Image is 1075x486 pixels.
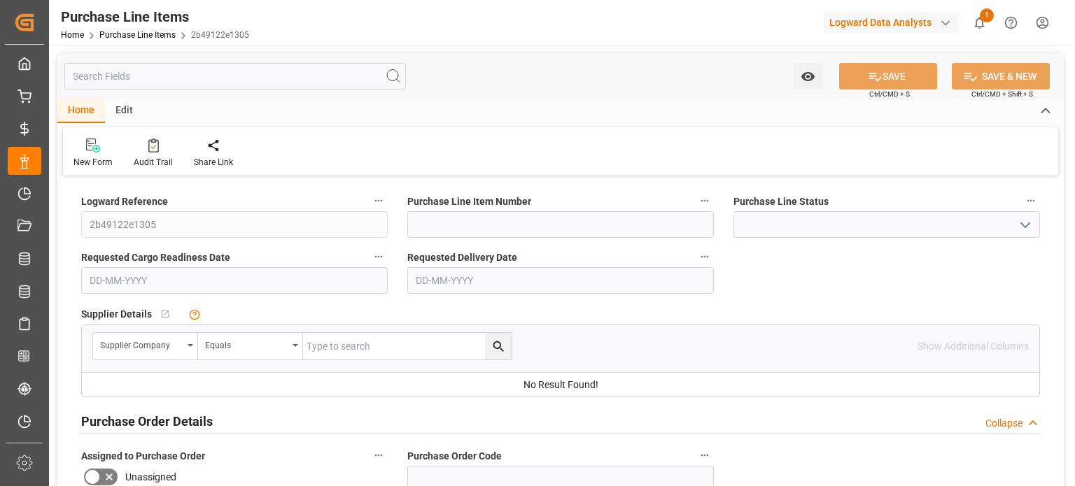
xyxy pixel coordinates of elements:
button: open menu [794,63,822,90]
button: search button [485,333,512,359]
div: Collapse [985,416,1023,431]
span: Purchase Line Item Number [407,194,531,209]
button: Assigned to Purchase Order [370,446,388,464]
button: Logward Reference [370,192,388,210]
span: 1 [980,8,994,22]
div: Share Link [194,156,233,169]
button: Purchase Line Status [1022,192,1040,210]
button: Requested Delivery Date [696,248,714,266]
button: open menu [93,333,198,359]
span: Requested Delivery Date [407,250,517,265]
button: SAVE & NEW [952,63,1050,90]
input: Search Fields [64,63,406,90]
button: Logward Data Analysts [824,9,964,36]
button: open menu [1014,214,1035,236]
button: Purchase Line Item Number [696,192,714,210]
div: New Form [73,156,113,169]
div: Edit [105,99,143,123]
span: Requested Cargo Readiness Date [81,250,230,265]
a: Purchase Line Items [99,30,176,40]
button: open menu [198,333,303,359]
span: Purchase Order Code [407,449,502,464]
button: Purchase Order Code [696,446,714,464]
a: Home [61,30,84,40]
div: No Result Found! [82,372,1039,396]
h2: Purchase Order Details [81,412,213,431]
button: Help Center [995,7,1027,38]
button: Requested Cargo Readiness Date [370,248,388,266]
div: Supplier Company [100,336,183,352]
span: Ctrl/CMD + S [869,89,910,99]
input: DD-MM-YYYY [407,267,714,294]
button: SAVE [839,63,937,90]
input: Type to search [303,333,512,359]
div: Purchase Line Items [61,6,249,27]
div: Equals [205,336,288,352]
span: Assigned to Purchase Order [81,449,205,464]
span: Supplier Details [81,307,152,322]
span: Ctrl/CMD + Shift + S [971,89,1033,99]
input: DD-MM-YYYY [81,267,388,294]
span: Logward Reference [81,194,168,209]
div: Audit Trail [134,156,173,169]
span: Unassigned [125,470,176,485]
button: show 1 new notifications [964,7,995,38]
div: Home [57,99,105,123]
span: Purchase Line Status [733,194,829,209]
div: Logward Data Analysts [824,13,958,33]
